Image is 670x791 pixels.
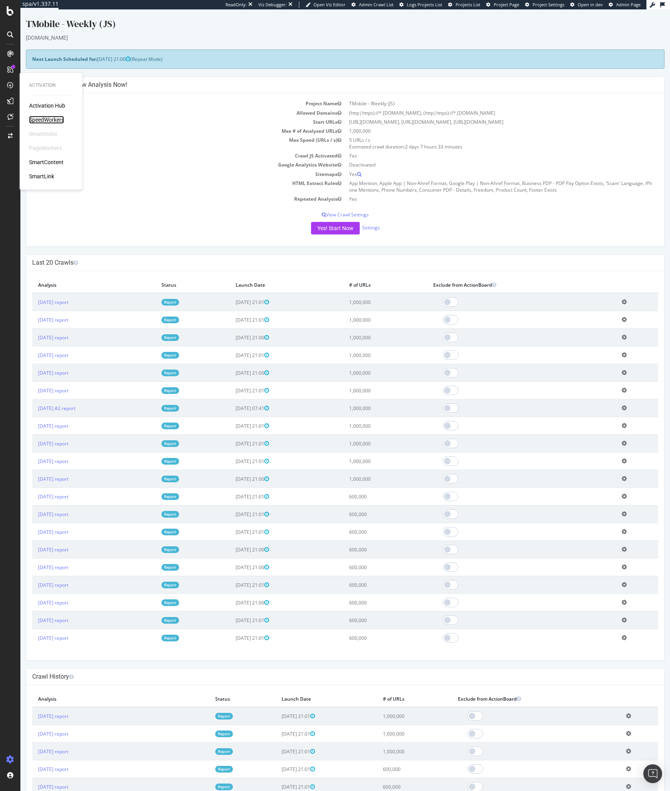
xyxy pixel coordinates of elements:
a: Admin Crawl List [351,2,394,8]
a: Report [141,325,159,331]
strong: Next Launch Scheduled for: [12,46,77,53]
a: Project Settings [525,2,564,8]
span: Open in dev [578,2,603,7]
th: Launch Date [255,681,357,698]
div: SmartIndex [29,130,57,138]
td: Deactivated [325,151,638,160]
div: Activation Hub [29,102,65,110]
a: Report [141,537,159,544]
a: Open Viz Editor [306,2,346,8]
span: [DATE] 21:00 [215,466,249,473]
span: Logs Projects List [407,2,442,7]
td: App Mention, Apple App | Non-Ahref Format, Google Play | Non-Ahref Format, Business PDP - PDP Pay... [325,169,638,185]
td: Project Name [12,90,325,99]
span: [DATE] 21:01 [261,739,295,745]
a: SmartContent [29,158,64,166]
a: [DATE] report [18,608,48,614]
a: [DATE] report [18,466,48,473]
a: Report [141,572,159,579]
a: Report [141,289,159,296]
span: [DATE] 21:01 [215,289,249,296]
a: Project Page [486,2,519,8]
a: [DATE] report [18,307,48,314]
th: Launch Date [209,267,323,284]
a: Report [141,555,159,561]
div: Viz Debugger: [258,2,287,8]
a: [DATE] report [18,555,48,561]
td: 600,000 [323,478,407,496]
td: Repeated Analysis [12,185,325,194]
span: [DATE] 21:01 [215,378,249,385]
a: Report [141,342,159,349]
td: 600,000 [357,769,432,786]
th: # of URLs [357,681,432,698]
p: View Crawl Settings [12,202,638,209]
h4: Crawl History [12,663,638,671]
h4: Configure your New Analysis Now! [12,71,638,79]
a: Report [141,395,159,402]
td: Start URLs [12,108,325,117]
a: Report [141,449,159,455]
a: Report [141,608,159,614]
span: [DATE] 21:01 [261,756,295,763]
a: [DATE] report [18,739,48,745]
td: Max # of Analysed URLs [12,117,325,126]
h4: Last 20 Crawls [12,249,638,257]
span: [DATE] 21:00 [215,325,249,331]
span: [DATE] 21:01 [215,608,249,614]
td: 1,000,000 [325,117,638,126]
div: (Repeat Mode) [5,40,644,59]
span: [DATE] 07:41 [215,395,249,402]
a: [DATE] report [18,537,48,544]
td: Sitemaps [12,160,325,169]
td: Yes [325,185,638,194]
td: 1,000,000 [323,355,407,372]
td: 1,000,000 [323,390,407,408]
a: Report [195,774,212,781]
span: 2 days 7 hours 33 minutes [384,134,442,141]
a: [DATE] report [18,360,48,367]
span: [DATE] 21:01 [215,431,249,438]
a: Report [141,502,159,508]
span: [DATE] 21:01 [215,519,249,526]
span: [DATE] 21:01 [215,484,249,491]
td: 600,000 [323,584,407,602]
td: 1,000,000 [323,443,407,461]
span: [DATE] 21:01 [215,449,249,455]
a: [DATE] report [18,721,48,728]
a: PageWorkers [29,144,62,152]
td: HTML Extract Rules [12,169,325,185]
td: 1,000,000 [323,337,407,355]
td: Google Analytics Website [12,151,325,160]
th: Exclude from ActionBoard [407,267,595,284]
a: [DATE] report [18,325,48,331]
td: 600,000 [323,620,407,637]
a: Report [141,360,159,367]
a: Logs Projects List [399,2,442,8]
td: 1,000,000 [323,284,407,302]
a: Admin Page [609,2,641,8]
td: Crawl JS Activated [12,142,325,151]
td: Allowed Domains [12,99,325,108]
td: 1,000,000 [323,408,407,425]
th: Analysis [12,681,189,698]
span: [DATE] 21:01 [215,502,249,508]
div: Activation [29,82,73,89]
a: Report [141,378,159,385]
span: [DATE] 21:01 [261,703,295,710]
td: 600,000 [323,602,407,620]
a: Report [195,739,212,745]
span: [DATE] 21:01 [215,307,249,314]
td: Yes [325,142,638,151]
a: [DATE] report [18,289,48,296]
th: Exclude from ActionBoard [432,681,600,698]
a: Report [141,466,159,473]
th: Status [135,267,209,284]
div: SmartLink [29,172,54,180]
a: [DATE] report [18,756,48,763]
a: [DATE] report [18,484,48,491]
span: [DATE] 21:00 [215,590,249,597]
a: [DATE] report [18,590,48,597]
span: Admin Page [616,2,641,7]
span: [DATE] 21:00 [215,555,249,561]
